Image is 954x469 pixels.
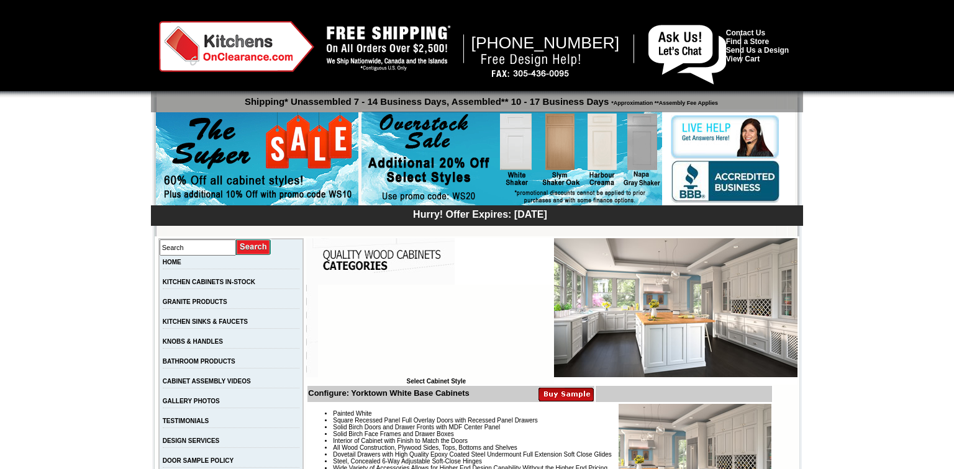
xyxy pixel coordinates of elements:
[318,285,554,378] iframe: Browser incompatible
[163,338,223,345] a: KNOBS & HANDLES
[554,238,797,377] img: Yorktown White
[163,418,209,424] a: TESTIMONIALS
[333,458,482,465] span: Steel, Concealed 6-Way Adjustable Soft-Close Hinges
[163,457,234,464] a: DOOR SAMPLE POLICY
[163,318,248,325] a: KITCHEN SINKS & FAUCETS
[163,298,227,305] a: GRANITE PRODUCTS
[163,279,255,285] a: KITCHEN CABINETS IN-STOCK
[726,37,769,46] a: Find a Store
[726,29,765,37] a: Contact Us
[726,46,789,55] a: Send Us a Design
[333,424,500,431] span: Solid Birch Doors and Drawer Fronts with MDF Center Panel
[471,33,620,52] span: [PHONE_NUMBER]
[406,378,466,385] b: Select Cabinet Style
[163,437,220,444] a: DESIGN SERVICES
[333,437,468,444] span: Interior of Cabinet with Finish to Match the Doors
[333,410,371,417] span: Painted White
[333,451,612,458] span: Dovetail Drawers with High Quality Epoxy Coated Steel Undermount Full Extension Soft Close Glides
[163,398,220,404] a: GALLERY PHOTOS
[163,259,181,266] a: HOME
[726,55,760,63] a: View Cart
[163,378,251,385] a: CABINET ASSEMBLY VIDEOS
[609,97,718,106] span: *Approximation **Assembly Fee Applies
[157,91,803,107] p: Shipping* Unassembled 7 - 14 Business Days, Assembled** 10 - 17 Business Days
[157,207,803,220] div: Hurry! Offer Expires: [DATE]
[236,239,271,256] input: Submit
[159,21,314,72] img: Kitchens on Clearance Logo
[333,444,517,451] span: All Wood Construction, Plywood Sides, Tops, Bottoms and Shelves
[333,417,538,424] span: Square Recessed Panel Full Overlay Doors with Recessed Panel Drawers
[163,358,235,365] a: BATHROOM PRODUCTS
[333,431,454,437] span: Solid Birch Face Frames and Drawer Boxes
[308,388,470,398] b: Configure: Yorktown White Base Cabinets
